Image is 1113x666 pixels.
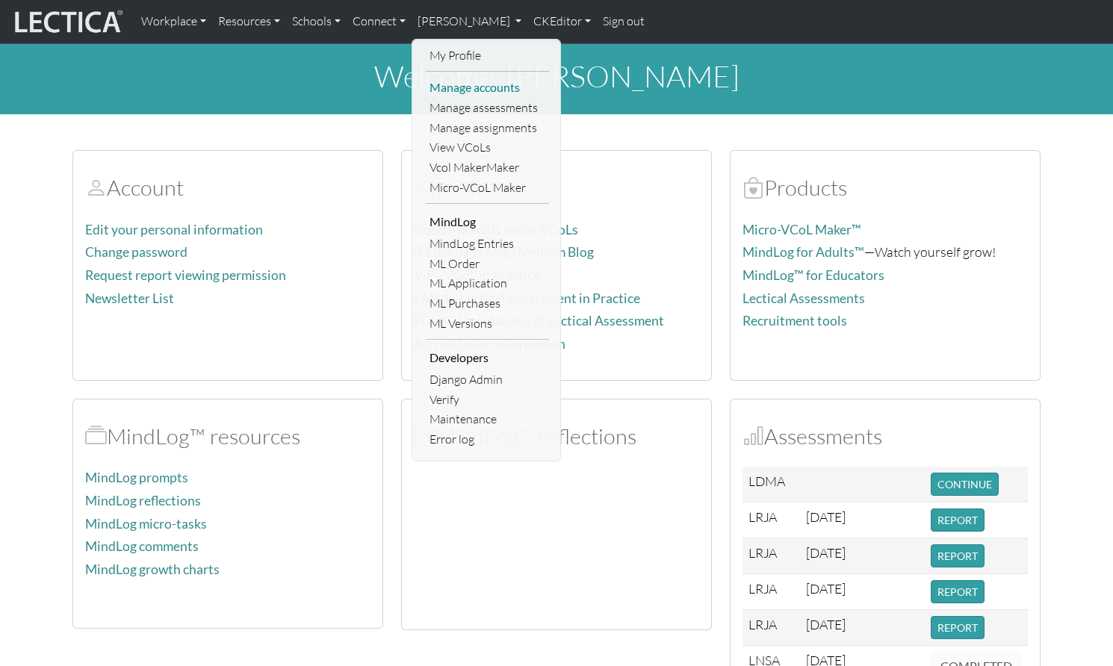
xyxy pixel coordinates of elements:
[742,423,764,449] span: Assessments
[742,313,847,329] a: Recruitment tools
[85,493,201,508] a: MindLog reflections
[426,390,549,410] a: Verify
[85,470,188,485] a: MindLog prompts
[806,544,846,561] span: [DATE]
[742,174,764,201] span: Products
[931,473,999,496] button: CONTINUE
[742,467,800,502] td: LDMA
[426,137,549,158] a: View VCoLs
[426,210,549,234] li: MindLog
[931,580,985,603] button: REPORT
[742,175,1028,201] h2: Products
[426,178,549,198] a: Micro-VCoL Maker
[742,241,1028,263] p: —Watch yourself grow!
[426,234,549,254] a: MindLog Entries
[85,244,187,260] a: Change password
[806,508,846,525] span: [DATE]
[347,6,412,37] a: Connect
[85,423,371,449] h2: MindLog™ resources
[742,290,865,306] a: Lectical Assessments
[742,267,884,283] a: MindLog™ for Educators
[931,544,985,567] button: REPORT
[135,6,212,37] a: Workplace
[426,409,549,429] a: Maintenance
[85,290,174,306] a: Newsletter List
[85,561,220,577] a: MindLog growth charts
[806,580,846,597] span: [DATE]
[85,423,107,449] span: MindLog™ resources
[742,538,800,574] td: LRJA
[426,78,549,98] a: Manage accounts
[597,6,651,37] a: Sign out
[212,6,286,37] a: Resources
[426,346,549,370] li: Developers
[426,46,549,449] ul: [PERSON_NAME]
[85,516,207,532] a: MindLog micro-tasks
[426,314,549,334] a: ML Versions
[742,423,1028,449] h2: Assessments
[426,370,549,390] a: Django Admin
[426,46,549,66] a: My Profile
[85,538,199,554] a: MindLog comments
[85,267,286,283] a: Request report viewing permission
[85,222,263,237] a: Edit your personal information
[426,118,549,138] a: Manage assignments
[426,273,549,293] a: ML Application
[426,158,549,178] a: Vcol MakerMaker
[286,6,347,37] a: Schools
[11,7,123,36] img: lecticalive
[426,293,549,314] a: ML Purchases
[742,244,864,260] a: MindLog for Adults™
[85,174,107,201] span: Account
[85,175,371,201] h2: Account
[742,222,861,237] a: Micro-VCoL Maker™
[931,508,985,532] button: REPORT
[412,6,527,37] a: [PERSON_NAME]
[742,574,800,610] td: LRJA
[426,429,549,449] a: Error log
[931,616,985,639] button: REPORT
[742,610,800,646] td: LRJA
[426,98,549,118] a: Manage assessments
[806,616,846,632] span: [DATE]
[426,254,549,274] a: ML Order
[527,6,597,37] a: CKEditor
[742,502,800,538] td: LRJA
